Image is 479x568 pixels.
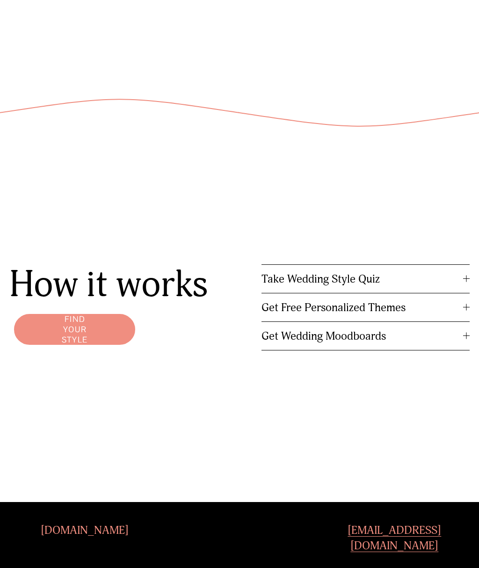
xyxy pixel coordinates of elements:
[261,293,470,321] button: Get Free Personalized Themes
[9,523,159,538] h4: [DOMAIN_NAME]
[261,272,463,286] span: Take Wedding Style Quiz
[9,309,140,350] a: Find your style
[9,264,218,306] h1: How it works
[319,523,469,554] a: [EMAIL_ADDRESS][DOMAIN_NAME]
[261,300,463,314] span: Get Free Personalized Themes
[261,265,470,293] button: Take Wedding Style Quiz
[261,322,470,350] button: Get Wedding Moodboards
[261,329,463,343] span: Get Wedding Moodboards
